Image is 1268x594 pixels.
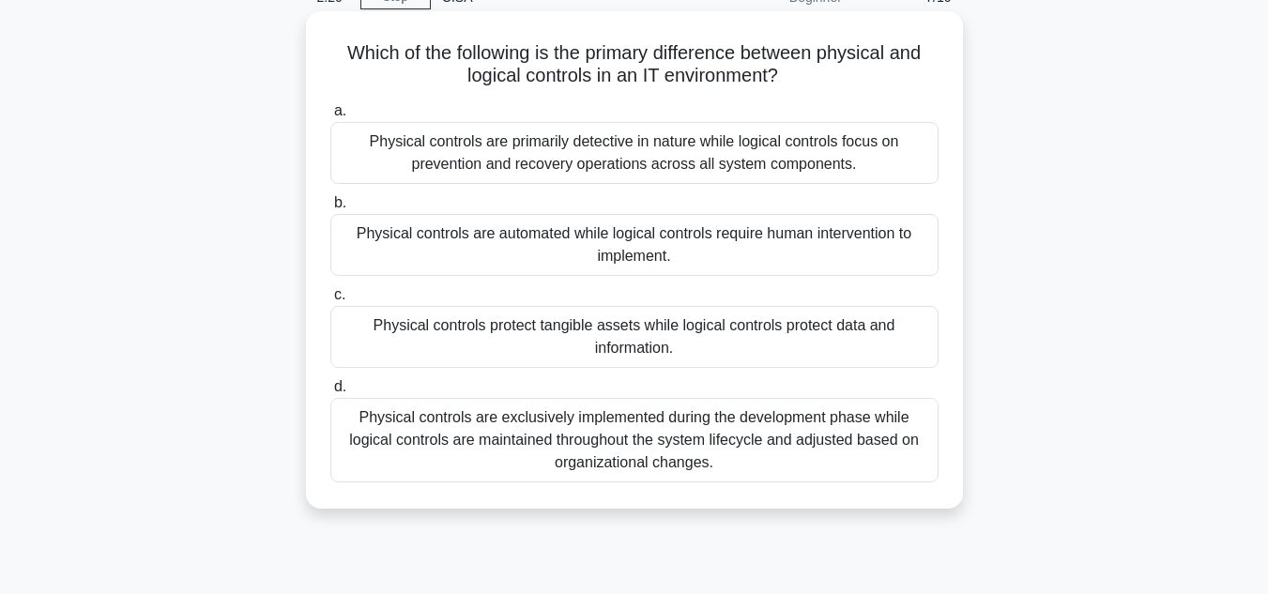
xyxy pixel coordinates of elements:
div: Physical controls protect tangible assets while logical controls protect data and information. [330,306,939,368]
div: Physical controls are primarily detective in nature while logical controls focus on prevention an... [330,122,939,184]
div: Physical controls are automated while logical controls require human intervention to implement. [330,214,939,276]
h5: Which of the following is the primary difference between physical and logical controls in an IT e... [328,41,940,88]
span: d. [334,378,346,394]
span: c. [334,286,345,302]
span: a. [334,102,346,118]
div: Physical controls are exclusively implemented during the development phase while logical controls... [330,398,939,482]
span: b. [334,194,346,210]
